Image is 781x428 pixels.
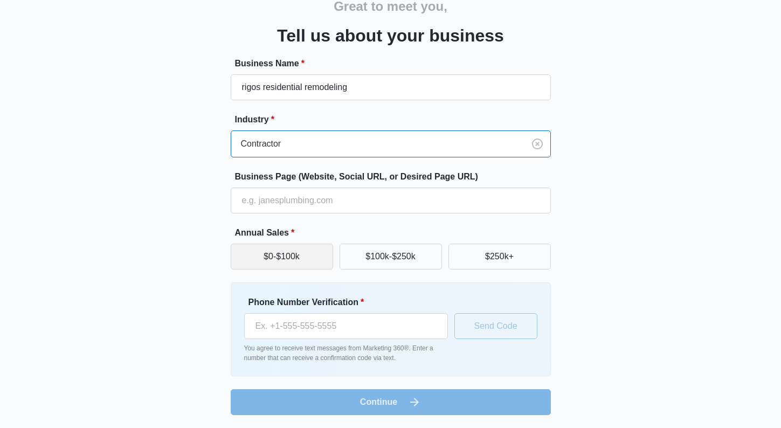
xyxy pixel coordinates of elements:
[448,244,551,270] button: $250k+
[235,113,555,126] label: Industry
[529,135,546,153] button: Clear
[235,226,555,239] label: Annual Sales
[244,313,448,339] input: Ex. +1-555-555-5555
[340,244,442,270] button: $100k-$250k
[277,23,504,49] h3: Tell us about your business
[244,343,448,363] p: You agree to receive text messages from Marketing 360®. Enter a number that can receive a confirm...
[231,244,333,270] button: $0-$100k
[235,170,555,183] label: Business Page (Website, Social URL, or Desired Page URL)
[231,74,551,100] input: e.g. Jane's Plumbing
[235,57,555,70] label: Business Name
[231,188,551,213] input: e.g. janesplumbing.com
[248,296,452,309] label: Phone Number Verification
